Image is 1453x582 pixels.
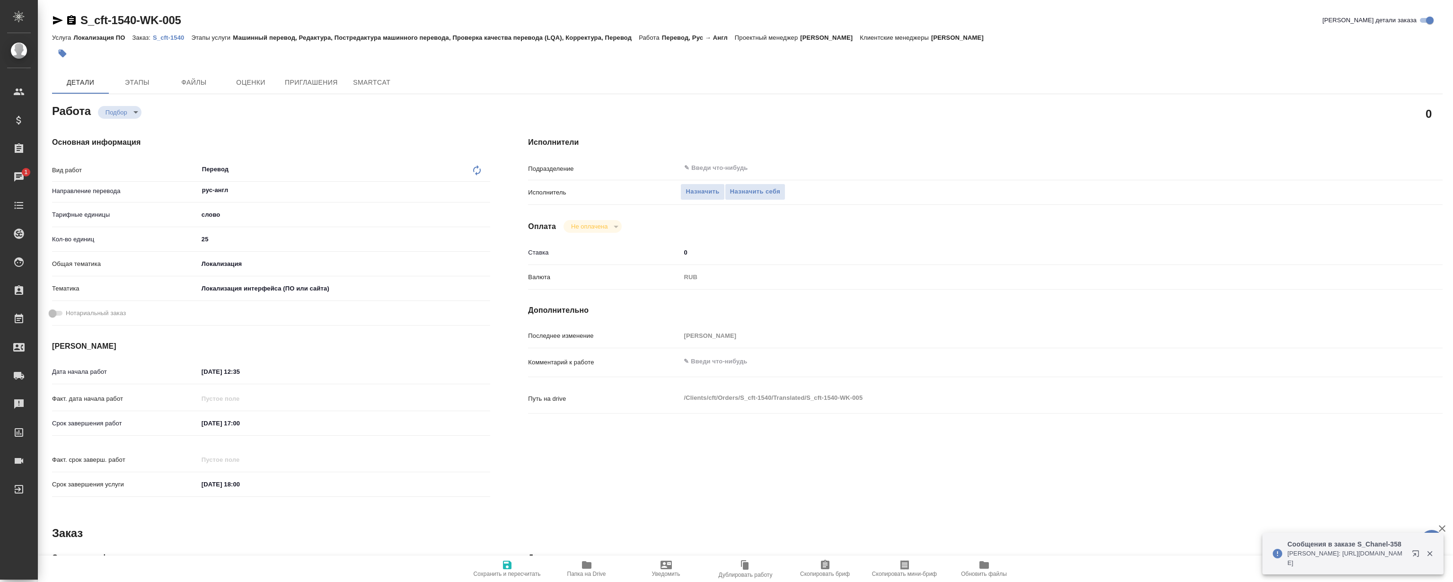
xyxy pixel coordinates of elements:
p: Ставка [528,248,680,257]
h4: Дополнительно [528,552,1443,564]
span: Назначить [686,186,719,197]
button: Не оплачена [568,222,610,230]
div: слово [198,207,491,223]
p: Направление перевода [52,186,198,196]
span: Дублировать работу [719,572,773,578]
div: RUB [680,269,1366,285]
button: Обновить файлы [944,556,1024,582]
div: Подбор [564,220,622,233]
button: Уведомить [626,556,706,582]
button: Скопировать бриф [785,556,865,582]
p: Исполнитель [528,188,680,197]
span: Сохранить и пересчитать [474,571,541,577]
h4: Исполнители [528,137,1443,148]
p: Услуга [52,34,73,41]
p: Машинный перевод, Редактура, Постредактура машинного перевода, Проверка качества перевода (LQA), ... [233,34,639,41]
button: Open [485,189,487,191]
p: Этапы услуги [191,34,233,41]
p: Работа [639,34,662,41]
span: SmartCat [349,77,395,88]
h4: Основная информация [52,137,490,148]
input: Пустое поле [680,329,1366,343]
span: Скопировать бриф [800,571,850,577]
p: [PERSON_NAME]: [URL][DOMAIN_NAME] [1287,549,1406,568]
button: Открыть в новой вкладке [1406,544,1429,567]
p: Общая тематика [52,259,198,269]
p: Срок завершения работ [52,419,198,428]
h4: Дополнительно [528,305,1443,316]
button: Добавить тэг [52,43,73,64]
button: Дублировать работу [706,556,785,582]
p: Путь на drive [528,394,680,404]
span: [PERSON_NAME] детали заказа [1322,16,1417,25]
button: Сохранить и пересчитать [467,556,547,582]
p: Валюта [528,273,680,282]
p: Клиентские менеджеры [860,34,931,41]
p: Факт. срок заверш. работ [52,455,198,465]
input: Пустое поле [198,392,281,406]
span: Назначить себя [730,186,780,197]
p: Срок завершения услуги [52,480,198,489]
h4: [PERSON_NAME] [52,341,490,352]
input: ✎ Введи что-нибудь [198,365,281,379]
p: Дата начала работ [52,367,198,377]
p: Тарифные единицы [52,210,198,220]
span: Обновить файлы [961,571,1007,577]
button: Скопировать ссылку для ЯМессенджера [52,15,63,26]
p: Проектный менеджер [735,34,800,41]
p: Последнее изменение [528,331,680,341]
p: Тематика [52,284,198,293]
input: Пустое поле [198,453,281,467]
div: Локализация интерфейса (ПО или сайта) [198,281,491,297]
p: [PERSON_NAME] [800,34,860,41]
button: 🙏 [1420,530,1444,554]
h2: Работа [52,102,91,119]
span: Этапы [114,77,160,88]
button: Папка на Drive [547,556,626,582]
p: Локализация ПО [73,34,132,41]
button: Скопировать ссылку [66,15,77,26]
span: Нотариальный заказ [66,309,126,318]
span: Оценки [228,77,273,88]
h4: Оплата [528,221,556,232]
button: Подбор [103,108,130,116]
input: ✎ Введи что-нибудь [198,416,281,430]
a: S_cft-1540 [153,33,191,41]
p: Вид работ [52,166,198,175]
span: Файлы [171,77,217,88]
input: ✎ Введи что-нибудь [680,246,1366,259]
div: Подбор [98,106,141,119]
a: S_cft-1540-WK-005 [80,14,181,26]
h2: Заказ [52,526,83,541]
button: Закрыть [1420,549,1439,558]
p: Комментарий к работе [528,358,680,367]
p: S_cft-1540 [153,34,191,41]
p: Факт. дата начала работ [52,394,198,404]
button: Назначить [680,184,724,200]
input: ✎ Введи что-нибудь [198,232,491,246]
input: ✎ Введи что-нибудь [198,477,281,491]
span: Скопировать мини-бриф [872,571,937,577]
span: Папка на Drive [567,571,606,577]
p: Перевод, Рус → Англ [662,34,735,41]
p: Заказ: [132,34,153,41]
span: Детали [58,77,103,88]
p: [PERSON_NAME] [931,34,991,41]
span: 1 [18,168,33,177]
input: ✎ Введи что-нибудь [683,162,1331,174]
button: Open [1361,167,1363,169]
p: Сообщения в заказе S_Chanel-358 [1287,539,1406,549]
button: Скопировать мини-бриф [865,556,944,582]
textarea: /Clients/cft/Orders/S_cft-1540/Translated/S_cft-1540-WK-005 [680,390,1366,406]
div: Локализация [198,256,491,272]
p: Подразделение [528,164,680,174]
h4: Основная информация [52,552,490,564]
button: Назначить себя [725,184,785,200]
p: Кол-во единиц [52,235,198,244]
a: 1 [2,165,35,189]
h2: 0 [1426,106,1432,122]
span: Уведомить [652,571,680,577]
span: Приглашения [285,77,338,88]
